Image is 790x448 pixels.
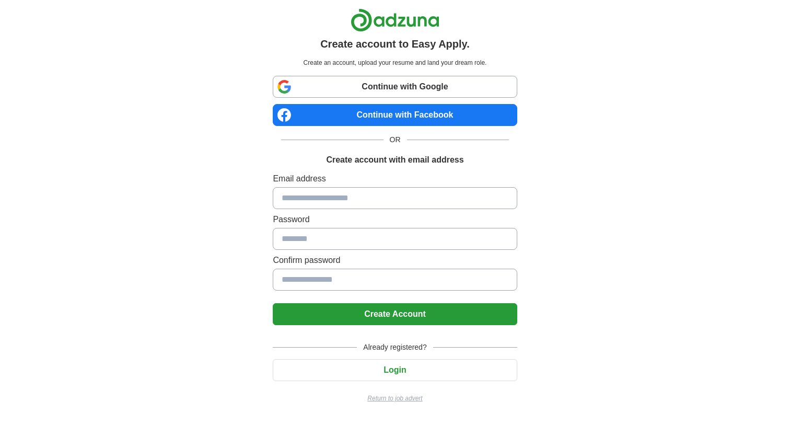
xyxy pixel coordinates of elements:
[384,134,407,145] span: OR
[273,394,517,403] a: Return to job advert
[273,365,517,374] a: Login
[273,303,517,325] button: Create Account
[357,342,433,353] span: Already registered?
[273,359,517,381] button: Login
[351,8,439,32] img: Adzuna logo
[273,173,517,185] label: Email address
[320,36,470,52] h1: Create account to Easy Apply.
[275,58,515,67] p: Create an account, upload your resume and land your dream role.
[273,213,517,226] label: Password
[326,154,463,166] h1: Create account with email address
[273,76,517,98] a: Continue with Google
[273,104,517,126] a: Continue with Facebook
[273,254,517,267] label: Confirm password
